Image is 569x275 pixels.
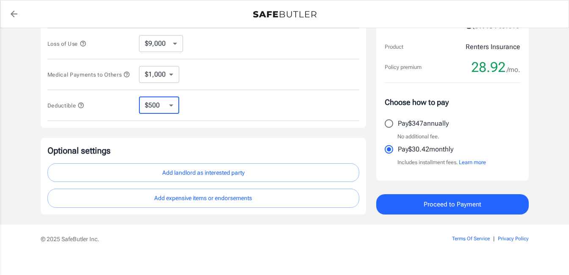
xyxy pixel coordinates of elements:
a: Terms Of Service [452,236,490,242]
p: Choose how to pay [385,96,520,108]
span: Proceed to Payment [424,199,481,210]
img: Back to quotes [253,11,316,18]
p: Includes installment fees. [397,158,486,167]
button: Proceed to Payment [376,194,529,214]
button: Deductible [47,100,85,110]
span: | [493,236,494,242]
button: Add expensive items or endorsements [47,189,359,208]
span: /mo. [507,64,520,76]
a: Privacy Policy [498,236,529,242]
p: Pay $347 annually [398,118,449,129]
p: © 2025 SafeButler Inc. [41,235,404,243]
p: Optional settings [47,145,359,157]
a: back to quotes [6,5,22,22]
button: Learn more [459,158,486,167]
span: Medical Payments to Others [47,71,130,78]
p: Pay $30.42 monthly [398,144,453,154]
button: Medical Payments to Others [47,69,130,80]
p: Renters Insurance [466,42,520,52]
span: Loss of Use [47,41,86,47]
button: Loss of Use [47,38,86,49]
span: Deductible [47,102,85,109]
p: No additional fee. [397,132,439,141]
span: 28.92 [471,59,505,76]
p: Product [385,43,403,51]
button: Add landlord as interested party [47,163,359,182]
p: Policy premium [385,63,422,71]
